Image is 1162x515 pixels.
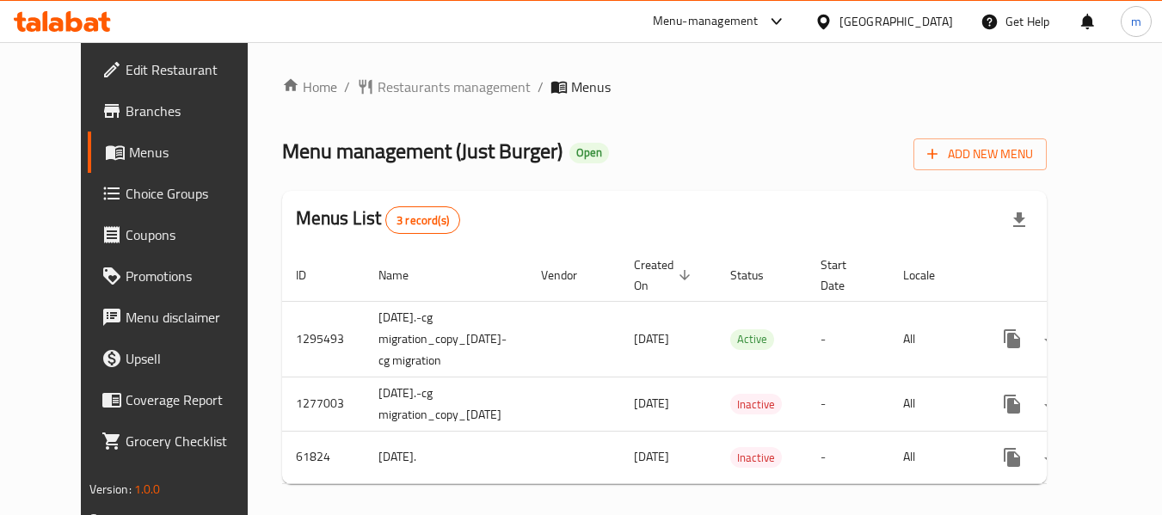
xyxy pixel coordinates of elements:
span: ID [296,265,329,285]
span: Active [730,329,774,349]
span: 3 record(s) [386,212,459,229]
nav: breadcrumb [282,77,1048,97]
span: Restaurants management [378,77,531,97]
a: Grocery Checklist [88,420,275,462]
span: Coverage Report [126,389,261,410]
a: Choice Groups [88,173,275,214]
button: Change Status [1033,318,1074,359]
td: - [807,431,889,483]
span: [DATE] [634,328,669,350]
button: Add New Menu [913,138,1047,170]
td: 1295493 [282,301,365,377]
div: Total records count [385,206,460,234]
span: Version: [89,478,132,500]
a: Edit Restaurant [88,49,275,90]
h2: Menus List [296,205,460,234]
td: All [889,377,978,431]
span: Grocery Checklist [126,431,261,451]
td: [DATE].-cg migration_copy_[DATE]-cg migration [365,301,527,377]
span: m [1131,12,1141,31]
li: / [538,77,544,97]
span: Coupons [126,224,261,245]
span: Inactive [730,395,782,414]
td: - [807,377,889,431]
span: Created On [634,254,696,296]
a: Coupons [88,214,275,255]
li: / [344,77,350,97]
td: 1277003 [282,377,365,431]
span: Menus [571,77,611,97]
td: All [889,431,978,483]
span: [DATE] [634,392,669,414]
td: - [807,301,889,377]
a: Menu disclaimer [88,297,275,338]
a: Restaurants management [357,77,531,97]
div: Active [730,329,774,350]
a: Home [282,77,337,97]
button: more [992,383,1033,425]
span: Inactive [730,448,782,468]
button: Change Status [1033,383,1074,425]
button: more [992,318,1033,359]
div: Inactive [730,447,782,468]
span: Open [569,145,609,160]
a: Branches [88,90,275,132]
div: Inactive [730,394,782,414]
span: Branches [126,101,261,121]
span: 1.0.0 [134,478,161,500]
td: [DATE]. [365,431,527,483]
div: [GEOGRAPHIC_DATA] [839,12,953,31]
span: Upsell [126,348,261,369]
span: Locale [903,265,957,285]
button: more [992,437,1033,478]
td: All [889,301,978,377]
span: Name [378,265,431,285]
span: Add New Menu [927,144,1033,165]
span: Status [730,265,786,285]
span: Choice Groups [126,183,261,204]
span: Edit Restaurant [126,59,261,80]
div: Menu-management [653,11,759,32]
a: Coverage Report [88,379,275,420]
a: Promotions [88,255,275,297]
div: Open [569,143,609,163]
span: Vendor [541,265,599,285]
button: Change Status [1033,437,1074,478]
span: Menu management ( Just Burger ) [282,132,563,170]
span: Menus [129,142,261,162]
div: Export file [999,199,1040,241]
td: 61824 [282,431,365,483]
span: Menu disclaimer [126,307,261,328]
a: Upsell [88,338,275,379]
span: Promotions [126,266,261,286]
a: Menus [88,132,275,173]
span: Start Date [821,254,869,296]
span: [DATE] [634,445,669,468]
td: [DATE].-cg migration_copy_[DATE] [365,377,527,431]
